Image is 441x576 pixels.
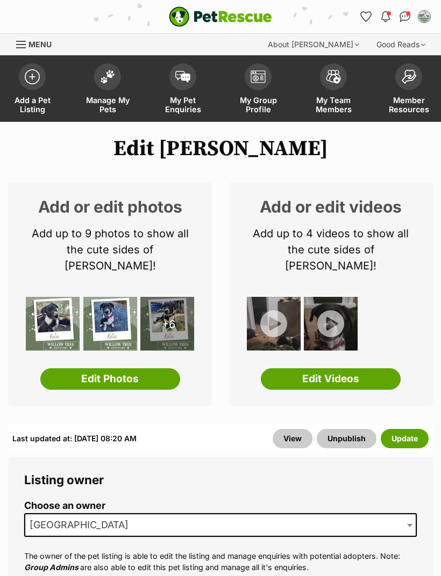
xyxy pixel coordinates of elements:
[381,429,429,448] button: Update
[245,199,417,215] h2: Add or edit videos
[24,563,79,572] em: Group Admins
[159,96,207,114] span: My Pet Enquiries
[273,429,312,448] a: View
[169,6,272,27] img: logo-e224e6f780fb5917bec1dbf3a21bbac754714ae5b6737aabdf751b685950b380.svg
[145,58,220,122] a: My Pet Enquiries
[396,8,414,25] a: Conversations
[220,58,296,122] a: My Group Profile
[24,199,196,215] h2: Add or edit photos
[260,34,367,55] div: About [PERSON_NAME]
[100,70,115,84] img: manage-my-pets-icon-02211641906a0b7f246fdf0571729dbe1e7629f14944591b6c1af311fb30b64b.svg
[304,297,358,351] img: f0mxhquj29pcahzgx63i.jpg
[29,40,52,49] span: Menu
[326,70,341,84] img: team-members-icon-5396bd8760b3fe7c0b43da4ab00e1e3bb1a5d9ba89233759b79545d2d3fc5d0d.svg
[24,225,196,274] p: Add up to 9 photos to show all the cute sides of [PERSON_NAME]!
[25,69,40,84] img: add-pet-listing-icon-0afa8454b4691262ce3f59096e99ab1cd57d4a30225e0717b998d2c9b9846f56.svg
[369,34,433,55] div: Good Reads
[401,69,416,84] img: member-resources-icon-8e73f808a243e03378d46382f2149f9095a855e16c252ad45f914b54edf8863c.svg
[25,517,139,533] span: Willow Tree Sanctuary
[317,429,376,448] button: Unpublish
[381,11,390,22] img: notifications-46538b983faf8c2785f20acdc204bb7945ddae34d4c08c2a6579f10ce5e182be.svg
[234,96,282,114] span: My Group Profile
[416,8,433,25] button: My account
[24,513,417,537] span: Willow Tree Sanctuary
[419,11,430,22] img: Willow Tree Sanctuary profile pic
[70,58,145,122] a: Manage My Pets
[8,96,56,114] span: Add a Pet Listing
[24,472,104,487] span: Listing owner
[251,70,266,83] img: group-profile-icon-3fa3cf56718a62981997c0bc7e787c4b2cf8bcc04b72c1350f741eb67cf2f40e.svg
[140,297,194,351] div: +6
[400,11,411,22] img: chat-41dd97257d64d25036548639549fe6c8038ab92f7586957e7f3b1b290dea8141.svg
[83,96,132,114] span: Manage My Pets
[309,96,358,114] span: My Team Members
[24,500,417,512] label: Choose an owner
[358,8,433,25] ul: Account quick links
[358,8,375,25] a: Favourites
[169,6,272,27] a: PetRescue
[16,34,59,53] a: Menu
[261,368,401,390] a: Edit Videos
[245,225,417,274] p: Add up to 4 videos to show all the cute sides of [PERSON_NAME]!
[296,58,371,122] a: My Team Members
[377,8,394,25] button: Notifications
[40,368,180,390] a: Edit Photos
[247,297,301,351] img: g1mi6hho86rif3wrwpos.jpg
[24,550,417,573] p: The owner of the pet listing is able to edit the listing and manage enquiries with potential adop...
[385,96,433,114] span: Member Resources
[175,71,190,83] img: pet-enquiries-icon-7e3ad2cf08bfb03b45e93fb7055b45f3efa6380592205ae92323e6603595dc1f.svg
[12,429,137,448] div: Last updated at: [DATE] 08:20 AM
